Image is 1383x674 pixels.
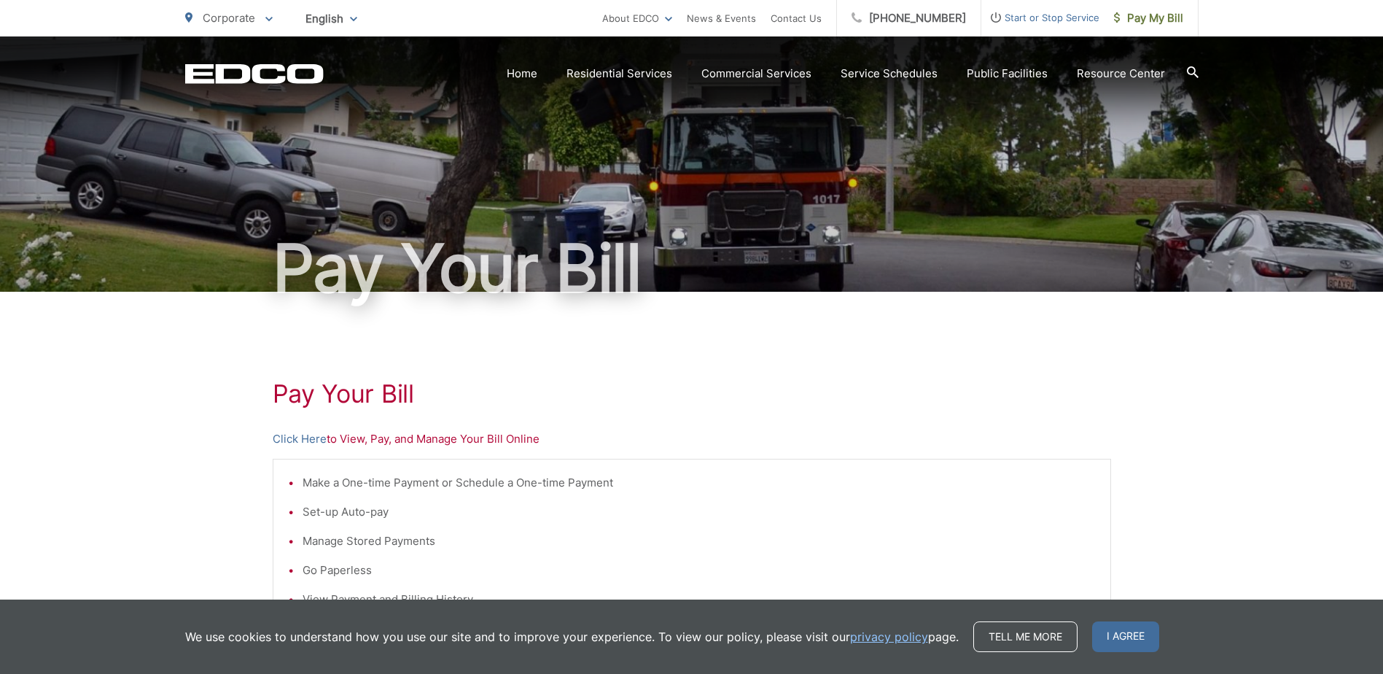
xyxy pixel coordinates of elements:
[273,430,1111,448] p: to View, Pay, and Manage Your Bill Online
[602,9,672,27] a: About EDCO
[303,503,1096,521] li: Set-up Auto-pay
[303,562,1096,579] li: Go Paperless
[850,628,928,646] a: privacy policy
[1114,9,1183,27] span: Pay My Bill
[701,65,811,82] a: Commercial Services
[203,11,255,25] span: Corporate
[967,65,1048,82] a: Public Facilities
[973,621,1078,652] a: Tell me more
[507,65,537,82] a: Home
[273,379,1111,408] h1: Pay Your Bill
[1077,65,1165,82] a: Resource Center
[303,591,1096,608] li: View Payment and Billing History
[1092,621,1159,652] span: I agree
[566,65,672,82] a: Residential Services
[185,63,324,84] a: EDCD logo. Return to the homepage.
[303,532,1096,550] li: Manage Stored Payments
[295,6,368,31] span: English
[303,474,1096,492] li: Make a One-time Payment or Schedule a One-time Payment
[273,430,327,448] a: Click Here
[185,628,959,646] p: We use cookies to understand how you use our site and to improve your experience. To view our pol...
[771,9,822,27] a: Contact Us
[185,232,1199,305] h1: Pay Your Bill
[841,65,938,82] a: Service Schedules
[687,9,756,27] a: News & Events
